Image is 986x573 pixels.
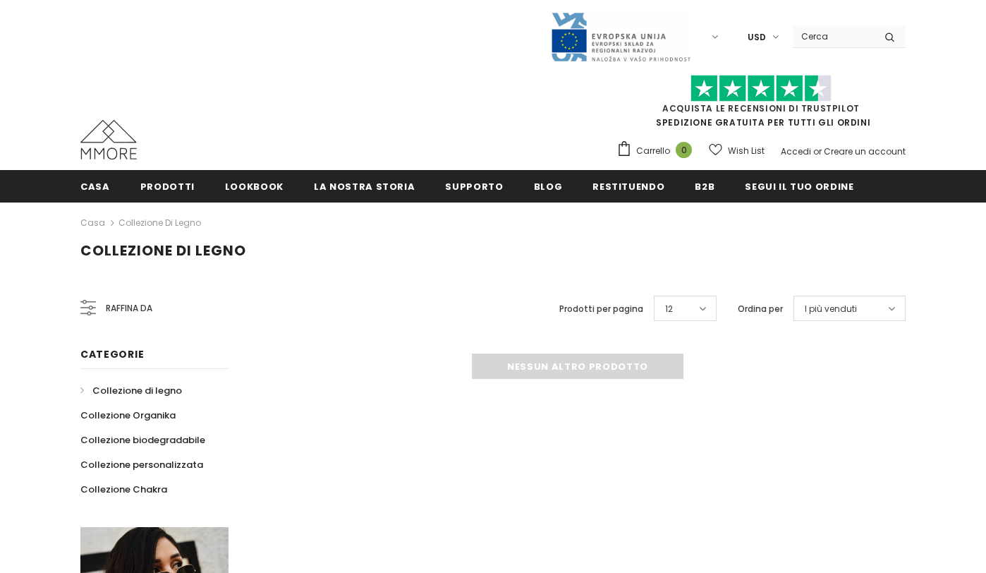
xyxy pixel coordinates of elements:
a: B2B [695,170,714,202]
a: Acquista le recensioni di TrustPilot [662,102,860,114]
span: Segui il tuo ordine [745,180,853,193]
span: Collezione di legno [80,241,246,260]
a: Prodotti [140,170,195,202]
a: Segui il tuo ordine [745,170,853,202]
span: Collezione Chakra [80,483,167,496]
label: Ordina per [738,302,783,316]
a: Creare un account [824,145,906,157]
a: Collezione di legno [80,378,182,403]
a: Collezione di legno [118,217,201,229]
input: Search Site [793,26,874,47]
span: Collezione biodegradabile [80,433,205,447]
a: Carrello 0 [616,140,699,162]
span: Lookbook [225,180,284,193]
span: USD [748,30,766,44]
a: Casa [80,170,110,202]
span: Prodotti [140,180,195,193]
a: La nostra storia [314,170,415,202]
a: Wish List [709,138,765,163]
span: Categorie [80,347,144,361]
span: Blog [534,180,563,193]
span: supporto [445,180,503,193]
span: Raffina da [106,301,152,316]
a: Blog [534,170,563,202]
span: or [813,145,822,157]
span: Carrello [636,144,670,158]
span: Casa [80,180,110,193]
a: Lookbook [225,170,284,202]
span: La nostra storia [314,180,415,193]
a: Collezione personalizzata [80,452,203,477]
img: Casi MMORE [80,120,137,159]
a: Collezione biodegradabile [80,428,205,452]
a: Collezione Organika [80,403,176,428]
span: Collezione di legno [92,384,182,397]
span: Collezione Organika [80,409,176,422]
span: Collezione personalizzata [80,458,203,471]
img: Javni Razpis [550,11,691,63]
span: I più venduti [805,302,857,316]
a: Casa [80,215,105,231]
label: Prodotti per pagina [559,302,643,316]
a: Collezione Chakra [80,477,167,502]
span: Restituendo [592,180,664,193]
span: SPEDIZIONE GRATUITA PER TUTTI GLI ORDINI [616,81,906,128]
span: Wish List [728,144,765,158]
span: 12 [665,302,673,316]
a: Javni Razpis [550,30,691,42]
a: Restituendo [592,170,664,202]
span: 0 [676,142,692,158]
a: supporto [445,170,503,202]
span: B2B [695,180,714,193]
img: Fidati di Pilot Stars [690,75,832,102]
a: Accedi [781,145,811,157]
